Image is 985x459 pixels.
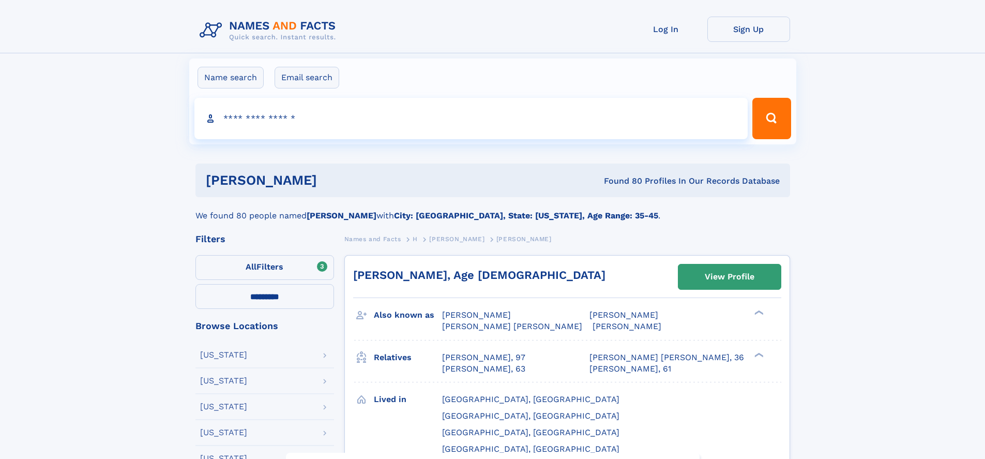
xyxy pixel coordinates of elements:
[442,411,619,421] span: [GEOGRAPHIC_DATA], [GEOGRAPHIC_DATA]
[752,351,764,358] div: ❯
[442,444,619,454] span: [GEOGRAPHIC_DATA], [GEOGRAPHIC_DATA]
[206,174,461,187] h1: [PERSON_NAME]
[460,175,780,187] div: Found 80 Profiles In Our Records Database
[752,309,764,316] div: ❯
[200,351,247,359] div: [US_STATE]
[394,211,658,220] b: City: [GEOGRAPHIC_DATA], State: [US_STATE], Age Range: 35-45
[195,197,790,222] div: We found 80 people named with .
[275,67,339,88] label: Email search
[344,232,401,245] a: Names and Facts
[413,235,418,243] span: H
[442,394,619,404] span: [GEOGRAPHIC_DATA], [GEOGRAPHIC_DATA]
[200,377,247,385] div: [US_STATE]
[705,265,754,289] div: View Profile
[442,427,619,437] span: [GEOGRAPHIC_DATA], [GEOGRAPHIC_DATA]
[374,349,442,366] h3: Relatives
[496,235,552,243] span: [PERSON_NAME]
[200,403,247,411] div: [US_STATE]
[195,321,334,331] div: Browse Locations
[353,269,605,282] a: [PERSON_NAME], Age [DEMOGRAPHIC_DATA]
[625,17,707,42] a: Log In
[194,98,748,139] input: search input
[195,234,334,244] div: Filters
[678,264,781,289] a: View Profile
[752,98,791,139] button: Search Button
[442,363,525,375] a: [PERSON_NAME], 63
[195,255,334,280] label: Filters
[707,17,790,42] a: Sign Up
[374,306,442,324] h3: Also known as
[374,391,442,408] h3: Lived in
[429,235,484,243] span: [PERSON_NAME]
[593,321,661,331] span: [PERSON_NAME]
[413,232,418,245] a: H
[442,321,582,331] span: [PERSON_NAME] [PERSON_NAME]
[429,232,484,245] a: [PERSON_NAME]
[442,310,511,320] span: [PERSON_NAME]
[198,67,264,88] label: Name search
[442,352,525,363] a: [PERSON_NAME], 97
[589,310,658,320] span: [PERSON_NAME]
[589,352,744,363] a: [PERSON_NAME] [PERSON_NAME], 36
[195,17,344,45] img: Logo Names and Facts
[246,262,256,272] span: All
[589,363,671,375] a: [PERSON_NAME], 61
[200,428,247,437] div: [US_STATE]
[307,211,376,220] b: [PERSON_NAME]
